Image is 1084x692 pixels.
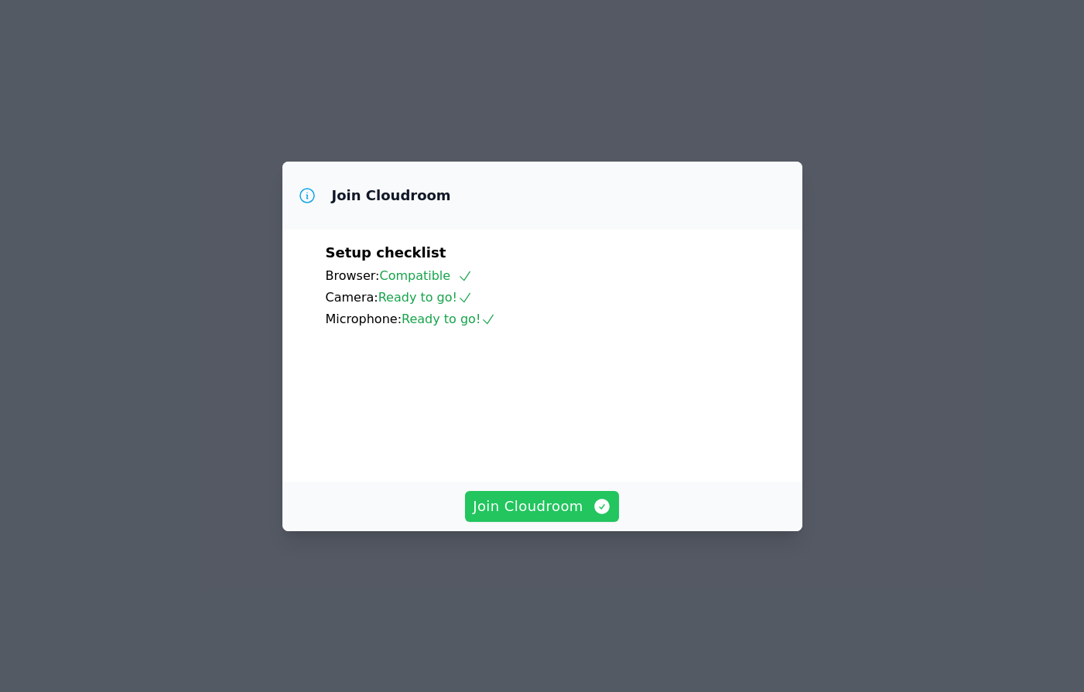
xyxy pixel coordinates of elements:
span: Microphone: [326,312,402,326]
span: Camera: [326,290,378,305]
h3: Join Cloudroom [332,186,451,205]
button: Join Cloudroom [465,491,619,522]
span: Browser: [326,268,380,283]
span: Ready to go! [402,312,496,326]
span: Ready to go! [378,290,473,305]
span: Setup checklist [326,244,446,261]
span: Compatible [379,268,473,283]
span: Join Cloudroom [473,496,611,517]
